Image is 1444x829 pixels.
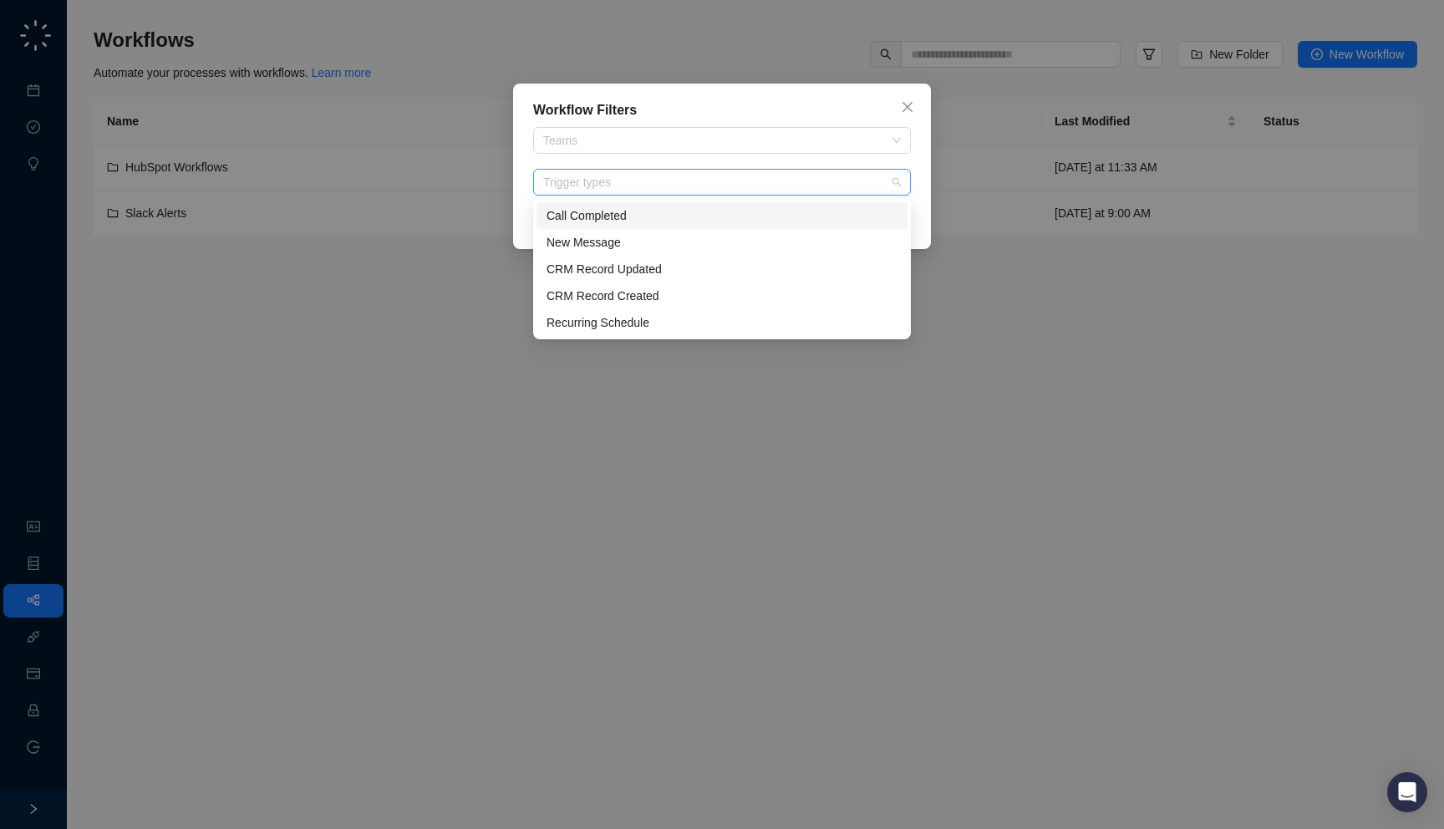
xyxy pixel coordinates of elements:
div: Call Completed [536,202,908,229]
span: close [901,100,914,114]
div: CRM Record Created [547,287,897,305]
div: CRM Record Updated [547,260,897,278]
div: CRM Record Created [536,282,908,309]
div: Recurring Schedule [536,309,908,336]
button: Close [894,94,921,120]
div: Workflow Filters [533,100,911,120]
div: Recurring Schedule [547,313,897,332]
div: Open Intercom Messenger [1387,772,1427,812]
div: New Message [536,229,908,256]
div: Call Completed [547,206,897,225]
div: CRM Record Updated [536,256,908,282]
div: New Message [547,233,897,252]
